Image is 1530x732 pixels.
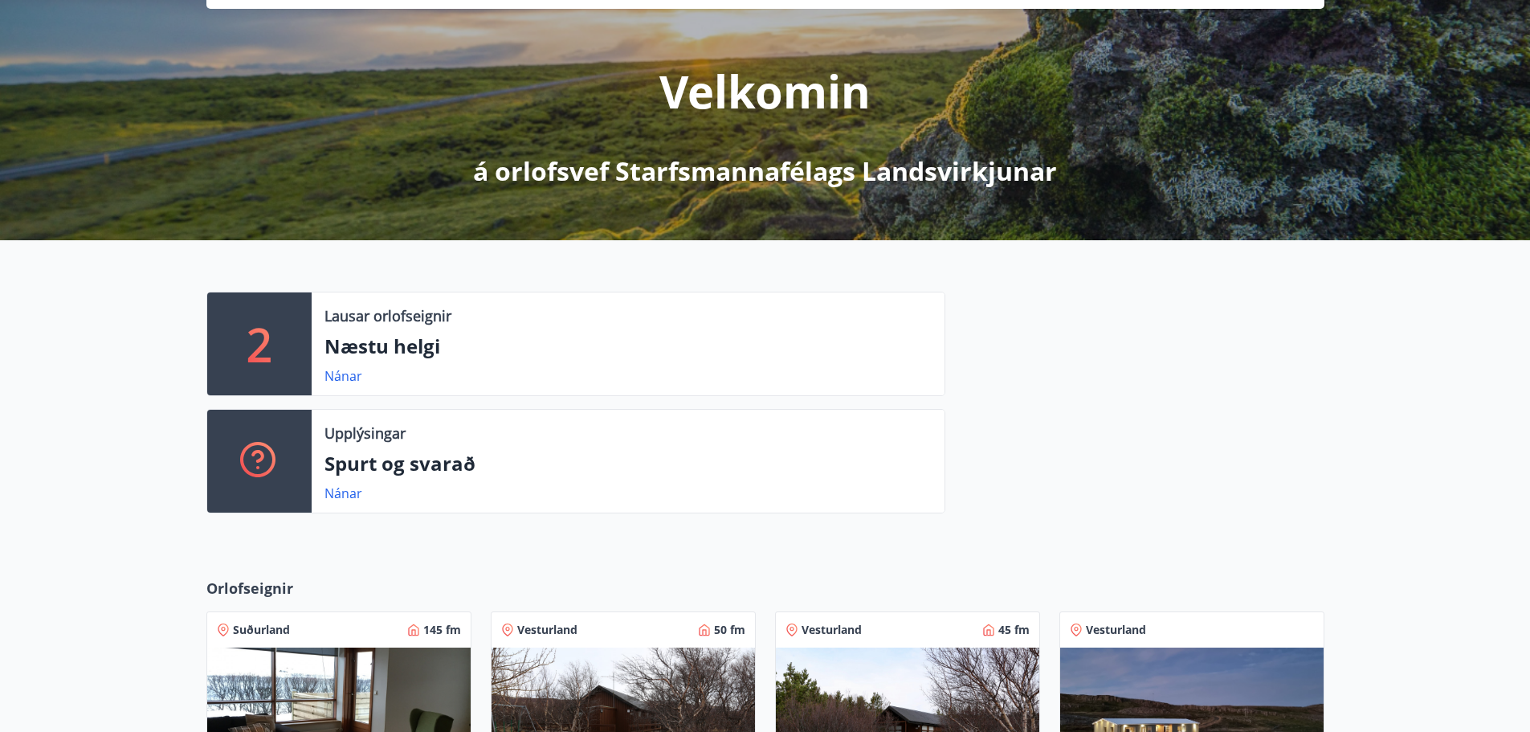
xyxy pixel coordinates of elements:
[324,485,362,502] a: Nánar
[423,622,461,638] span: 145 fm
[324,305,451,326] p: Lausar orlofseignir
[517,622,577,638] span: Vesturland
[998,622,1030,638] span: 45 fm
[247,313,272,374] p: 2
[206,578,293,599] span: Orlofseignir
[714,622,745,638] span: 50 fm
[324,333,932,360] p: Næstu helgi
[233,622,290,638] span: Suðurland
[802,622,862,638] span: Vesturland
[324,367,362,385] a: Nánar
[659,60,871,121] p: Velkomin
[1086,622,1146,638] span: Vesturland
[324,450,932,477] p: Spurt og svarað
[473,153,1057,189] p: á orlofsvef Starfsmannafélags Landsvirkjunar
[324,423,406,444] p: Upplýsingar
